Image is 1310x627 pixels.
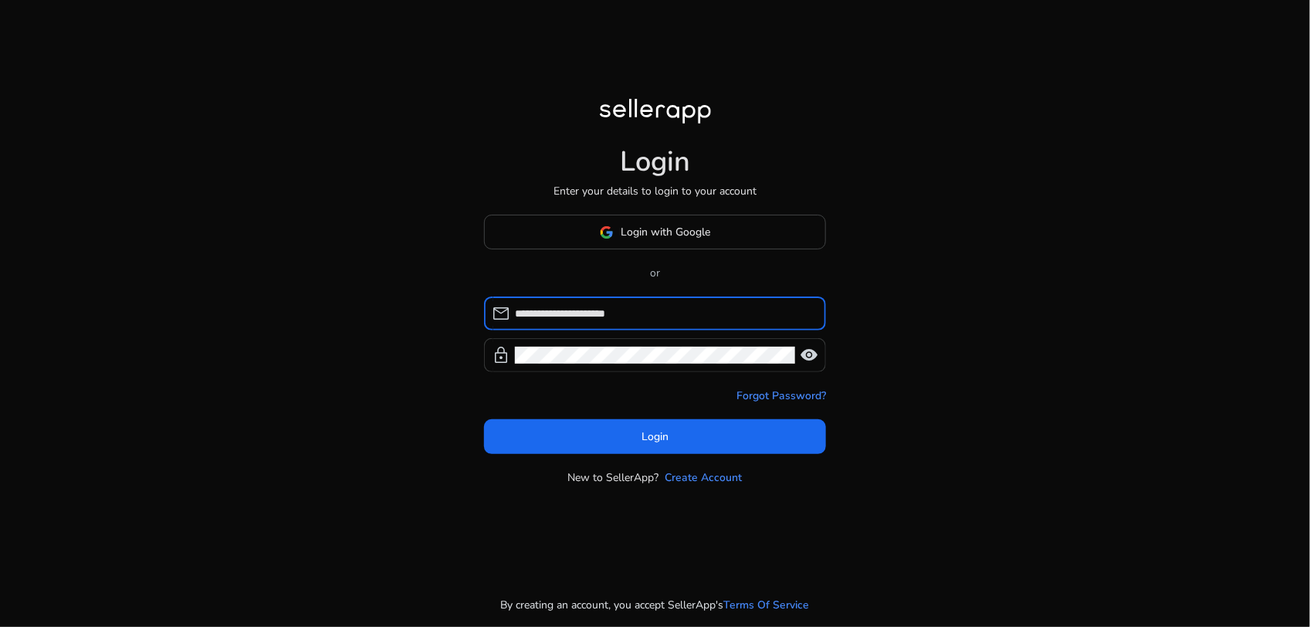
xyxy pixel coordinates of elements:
[620,145,690,178] h1: Login
[600,225,614,239] img: google-logo.svg
[492,304,510,323] span: mail
[553,183,757,199] p: Enter your details to login to your account
[484,215,826,249] button: Login with Google
[484,265,826,281] p: or
[665,469,743,486] a: Create Account
[568,469,659,486] p: New to SellerApp?
[641,429,669,445] span: Login
[484,419,826,454] button: Login
[621,224,711,240] span: Login with Google
[800,346,818,364] span: visibility
[736,388,826,404] a: Forgot Password?
[492,346,510,364] span: lock
[724,597,810,613] a: Terms Of Service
